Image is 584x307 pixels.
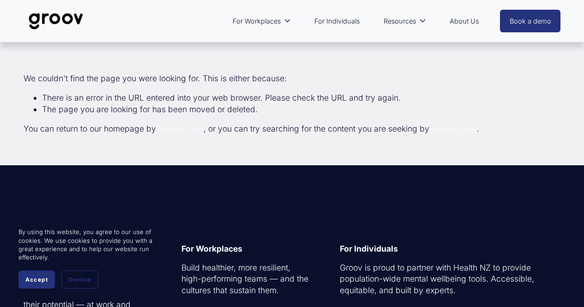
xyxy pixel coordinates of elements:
[384,15,416,27] span: Resources
[156,124,204,133] a: clicking here
[24,6,89,36] img: Groov | Unlock Human Potential at Work and in Life
[18,271,55,289] button: Accept
[25,276,48,283] span: Accept
[429,124,477,133] a: clicking here
[69,276,91,283] span: Decline
[379,11,431,32] a: folder dropdown
[9,218,175,298] section: Cookie banner
[445,11,483,32] a: About Us
[42,104,561,115] li: The page you are looking for has been moved or deleted.
[18,228,166,261] p: By using this website, you agree to our use of cookies. We use cookies to provide you with a grea...
[228,11,295,32] a: folder dropdown
[500,10,561,32] a: Book a demo
[61,271,98,289] button: Decline
[233,15,281,27] span: For Workplaces
[181,244,242,253] strong: For Workplaces
[42,92,561,104] li: There is an error in the URL entered into your web browser. Please check the URL and try again.
[181,262,312,296] p: Build healthier, more resilient, high-performing teams — and the cultures that sustain them.
[340,244,398,253] strong: For Individuals
[340,262,538,296] p: Groov is proud to partner with Health NZ to provide population-wide mental wellbeing tools. Acces...
[24,50,561,84] p: We couldn't find the page you were looking for. This is either because:
[24,123,561,135] p: You can return to our homepage by , or you can try searching for the content you are seeking by .
[310,11,364,32] a: For Individuals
